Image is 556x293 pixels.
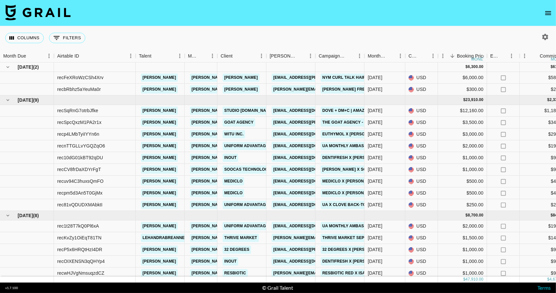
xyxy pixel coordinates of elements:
[321,74,413,82] a: NYM Curl Talk Hair Oil x [PERSON_NAME]
[3,50,26,62] div: Month Due
[190,234,330,242] a: [PERSON_NAME][EMAIL_ADDRESS][PERSON_NAME][DOMAIN_NAME]
[57,154,103,161] div: rec10dG01kBT92qDU
[272,189,345,197] a: [EMAIL_ADDRESS][DOMAIN_NAME]
[448,51,457,60] button: Sort
[368,50,386,62] div: Month Due
[5,286,18,290] div: v 1.7.100
[44,51,54,61] button: Menu
[405,199,438,211] div: USD
[190,74,330,82] a: [PERSON_NAME][EMAIL_ADDRESS][PERSON_NAME][DOMAIN_NAME]
[208,51,217,61] button: Menu
[190,257,330,266] a: [PERSON_NAME][EMAIL_ADDRESS][PERSON_NAME][DOMAIN_NAME]
[266,50,315,62] div: Booker
[272,201,345,209] a: [EMAIL_ADDRESS][DOMAIN_NAME]
[405,220,438,232] div: USD
[405,244,438,256] div: USD
[136,50,185,62] div: Talent
[368,143,382,149] div: Aug '25
[57,270,104,276] div: recwHJVgNmsuqzdCZ
[57,143,105,149] div: recnTTGLLvYGQZqO6
[319,50,345,62] div: Campaign (Type)
[223,246,251,254] a: 32 Degrees
[151,51,160,60] button: Sort
[386,51,396,60] button: Sort
[223,257,238,266] a: Inout
[321,177,381,185] a: Mediclo x [PERSON_NAME]
[321,154,388,162] a: DentiFresh x [PERSON_NAME]
[270,50,296,62] div: [PERSON_NAME]
[465,97,483,103] div: 23,910.00
[272,222,345,230] a: [EMAIL_ADDRESS][DOMAIN_NAME]
[438,244,487,256] div: $1,000.00
[405,164,438,176] div: USD
[507,51,516,61] button: Menu
[438,164,487,176] div: $1,000.00
[321,234,368,242] a: Thrive Market Sept
[368,107,382,114] div: Aug '25
[79,51,88,60] button: Sort
[368,166,382,173] div: Aug '25
[368,178,382,184] div: Aug '25
[26,51,35,60] button: Sort
[490,50,499,62] div: Expenses: Remove Commission?
[438,129,487,140] div: $3,000.00
[272,165,345,174] a: [EMAIL_ADDRESS][DOMAIN_NAME]
[57,74,104,81] div: recFeXRoWzCSh4Xrv
[438,117,487,129] div: $3,500.00
[272,257,345,266] a: [EMAIL_ADDRESS][DOMAIN_NAME]
[368,131,382,137] div: Aug '25
[272,234,412,242] a: [PERSON_NAME][EMAIL_ADDRESS][PERSON_NAME][DOMAIN_NAME]
[272,130,345,138] a: [EMAIL_ADDRESS][DOMAIN_NAME]
[321,257,388,266] a: DentiFresh x [PERSON_NAME]
[438,72,487,84] div: $6,000.00
[190,142,330,150] a: [PERSON_NAME][EMAIL_ADDRESS][PERSON_NAME][DOMAIN_NAME]
[272,142,345,150] a: [EMAIL_ADDRESS][DOMAIN_NAME]
[49,33,85,43] button: Show filters
[223,177,244,185] a: Mediclo
[405,152,438,164] div: USD
[57,223,99,229] div: rec1t28T7kQ0Pl6xA
[551,213,553,218] div: $
[57,246,102,253] div: recP5x6HRQtHzI4DR
[190,189,330,197] a: [PERSON_NAME][EMAIL_ADDRESS][PERSON_NAME][DOMAIN_NAME]
[405,84,438,95] div: USD
[57,190,103,196] div: recpm5d3An5T0GjMx
[438,232,487,244] div: $1,500.00
[321,201,386,209] a: UA x Clove Back-To-School
[223,142,270,150] a: Uniform Advantage
[18,97,33,103] span: [DATE]
[438,267,487,279] div: $1,000.00
[223,118,255,127] a: Goat Agency
[405,105,438,117] div: USD
[368,234,382,241] div: Sep '25
[368,190,382,196] div: Aug '25
[409,50,419,62] div: Currency
[321,142,403,150] a: UA Monthly Ambassador Campaign
[223,85,260,94] a: [PERSON_NAME]
[405,50,438,62] div: Currency
[355,51,364,61] button: Menu
[272,177,345,185] a: [EMAIL_ADDRESS][DOMAIN_NAME]
[272,118,378,127] a: [EMAIL_ADDRESS][PERSON_NAME][DOMAIN_NAME]
[223,269,248,277] a: Resbiotic
[141,154,178,162] a: [PERSON_NAME]
[468,213,483,218] div: 8,700.00
[190,118,330,127] a: [PERSON_NAME][EMAIL_ADDRESS][PERSON_NAME][DOMAIN_NAME]
[141,142,178,150] a: [PERSON_NAME]
[190,107,330,115] a: [PERSON_NAME][EMAIL_ADDRESS][PERSON_NAME][DOMAIN_NAME]
[141,74,178,82] a: [PERSON_NAME]
[321,107,410,115] a: Dove + DM+C | Amazon Back To School
[233,51,242,60] button: Sort
[190,246,330,254] a: [PERSON_NAME][EMAIL_ADDRESS][PERSON_NAME][DOMAIN_NAME]
[272,85,378,94] a: [PERSON_NAME][EMAIL_ADDRESS][DOMAIN_NAME]
[223,165,290,174] a: Soocas Technology Co., Ltd
[141,189,178,197] a: [PERSON_NAME]
[457,50,486,62] div: Booking Price
[438,152,487,164] div: $1,000.00
[465,213,468,218] div: $
[5,33,44,43] button: Select columns
[463,97,465,103] div: $
[57,131,99,137] div: recp4LMbTyiIYYn6n
[487,50,520,62] div: Expenses: Remove Commission?
[190,222,330,230] a: [PERSON_NAME][EMAIL_ADDRESS][PERSON_NAME][DOMAIN_NAME]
